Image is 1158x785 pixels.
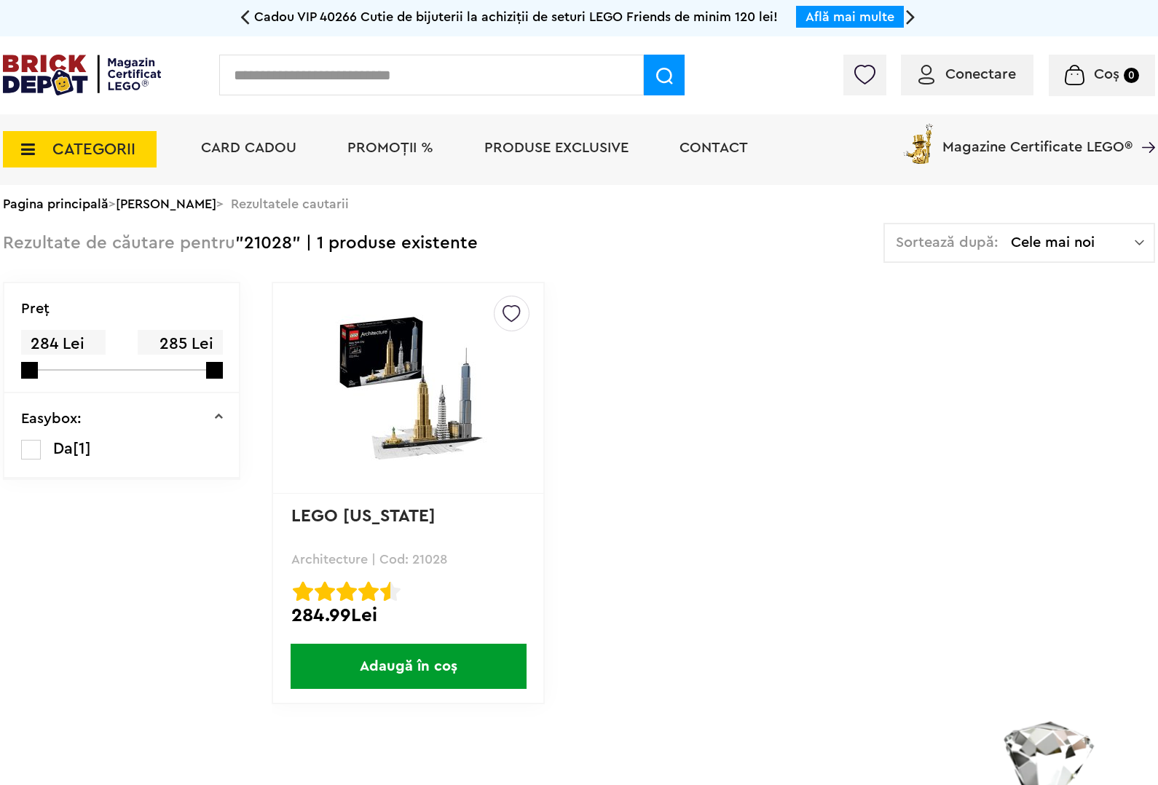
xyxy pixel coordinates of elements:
[21,301,50,316] p: Preţ
[291,553,525,566] p: Architecture | Cod: 21028
[3,234,235,252] span: Rezultate de căutare pentru
[806,10,894,23] a: Află mai multe
[1011,235,1135,250] span: Cele mai noi
[291,644,527,689] span: Adaugă în coș
[945,67,1016,82] span: Conectare
[1094,67,1119,82] span: Coș
[336,581,357,601] img: Evaluare cu stele
[21,330,106,358] span: 284 Lei
[358,581,379,601] img: Evaluare cu stele
[291,606,525,625] div: 284.99Lei
[116,197,216,210] a: [PERSON_NAME]
[3,223,478,264] div: "21028" | 1 produse existente
[1133,121,1155,135] a: Magazine Certificate LEGO®
[291,508,436,525] a: LEGO [US_STATE]
[73,441,91,457] span: [1]
[138,330,222,358] span: 285 Lei
[21,411,82,426] p: Easybox:
[680,141,748,155] a: Contact
[315,581,335,601] img: Evaluare cu stele
[380,581,401,601] img: Evaluare cu stele
[307,315,511,462] img: LEGO New York
[254,10,778,23] span: Cadou VIP 40266 Cutie de bijuterii la achiziții de seturi LEGO Friends de minim 120 lei!
[201,141,296,155] a: Card Cadou
[1124,68,1139,83] small: 0
[484,141,629,155] a: Produse exclusive
[942,121,1133,154] span: Magazine Certificate LEGO®
[53,441,73,457] span: Da
[918,67,1016,82] a: Conectare
[273,644,543,689] a: Adaugă în coș
[3,197,109,210] a: Pagina principală
[347,141,433,155] a: PROMOȚII %
[293,581,313,601] img: Evaluare cu stele
[896,235,999,250] span: Sortează după:
[3,185,1155,223] div: > > Rezultatele cautarii
[52,141,135,157] span: CATEGORII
